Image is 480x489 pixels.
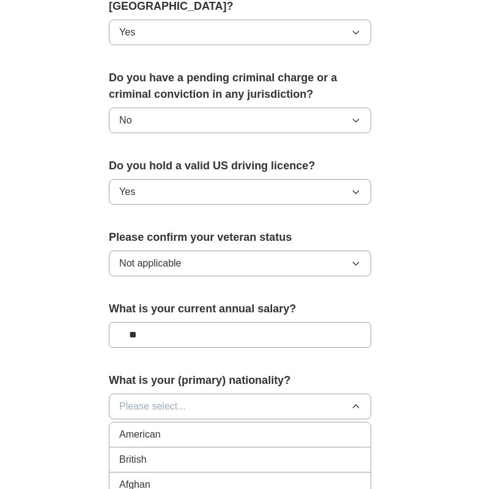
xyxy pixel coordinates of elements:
[109,372,371,389] label: What is your (primary) nationality?
[119,256,181,271] span: Not applicable
[109,394,371,419] button: Please select...
[119,113,131,128] span: No
[119,452,146,467] span: British
[109,251,371,276] button: Not applicable
[109,179,371,205] button: Yes
[109,108,371,133] button: No
[109,158,371,174] label: Do you hold a valid US driving licence?
[109,70,371,103] label: Do you have a pending criminal charge or a criminal conviction in any jurisdiction?
[119,25,135,40] span: Yes
[109,301,371,317] label: What is your current annual salary?
[119,427,161,442] span: American
[119,399,186,414] span: Please select...
[119,185,135,199] span: Yes
[109,20,371,45] button: Yes
[109,229,371,246] label: Please confirm your veteran status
